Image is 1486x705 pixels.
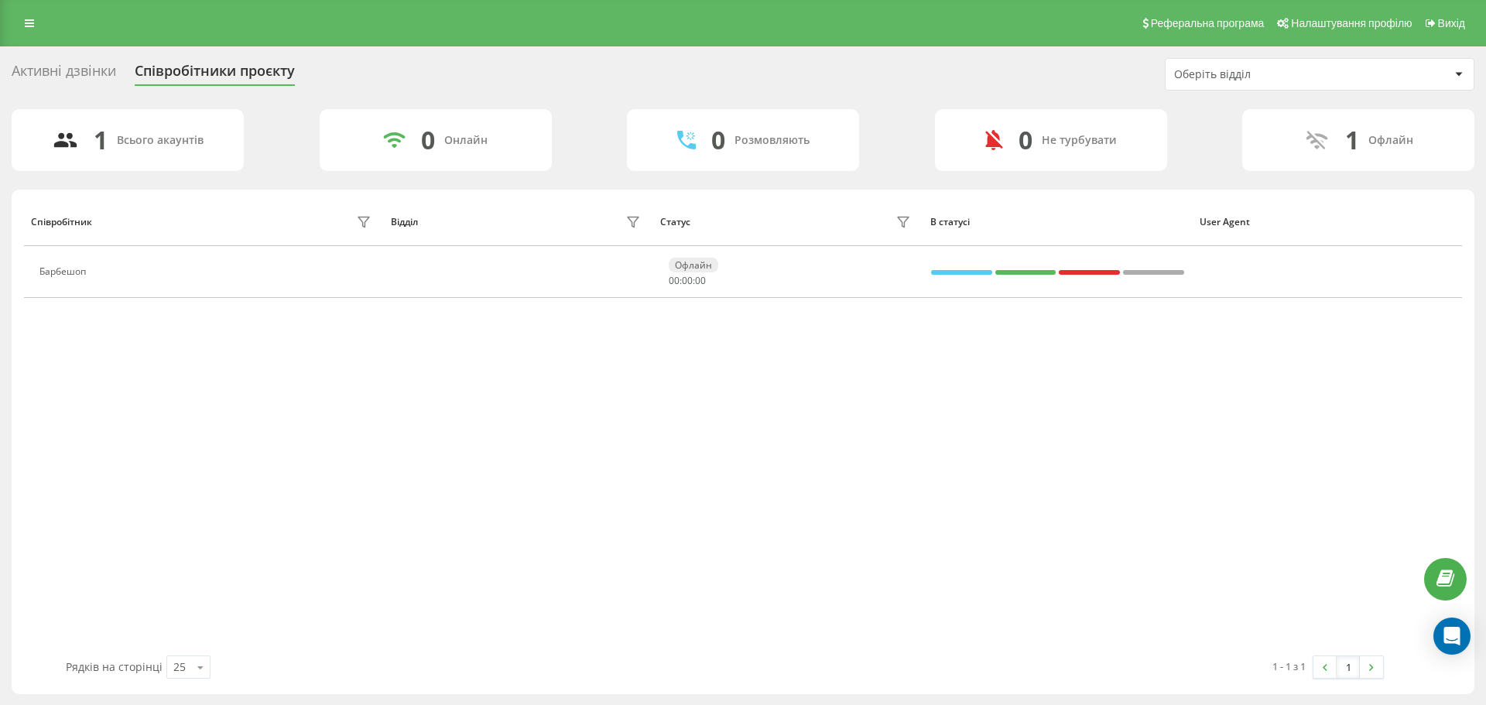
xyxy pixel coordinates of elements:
[39,266,90,277] div: Барбешоп
[695,274,706,287] span: 00
[930,217,1186,228] div: В статусі
[1368,134,1413,147] div: Офлайн
[421,125,435,155] div: 0
[135,63,295,87] div: Співробітники проєкту
[1291,17,1412,29] span: Налаштування профілю
[1042,134,1117,147] div: Не турбувати
[1337,656,1360,678] a: 1
[669,275,706,286] div: : :
[669,258,718,272] div: Офлайн
[173,659,186,675] div: 25
[1438,17,1465,29] span: Вихід
[1151,17,1265,29] span: Реферальна програма
[1174,68,1359,81] div: Оберіть відділ
[1345,125,1359,155] div: 1
[660,217,690,228] div: Статус
[734,134,810,147] div: Розмовляють
[117,134,204,147] div: Всього акаунтів
[1433,618,1471,655] div: Open Intercom Messenger
[669,274,680,287] span: 00
[1200,217,1455,228] div: User Agent
[1272,659,1306,674] div: 1 - 1 з 1
[94,125,108,155] div: 1
[12,63,116,87] div: Активні дзвінки
[711,125,725,155] div: 0
[31,217,92,228] div: Співробітник
[682,274,693,287] span: 00
[1019,125,1032,155] div: 0
[66,659,163,674] span: Рядків на сторінці
[391,217,418,228] div: Відділ
[444,134,488,147] div: Онлайн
